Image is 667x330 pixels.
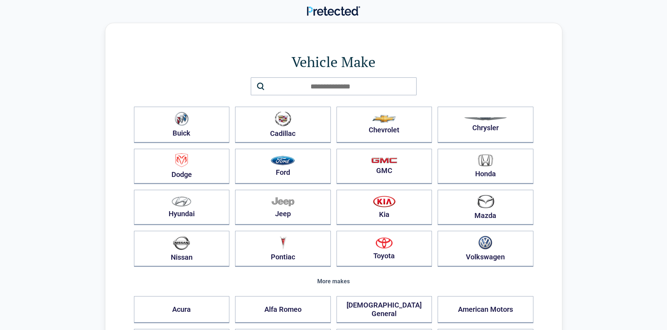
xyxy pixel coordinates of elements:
button: Chrysler [438,107,533,143]
button: Mazda [438,190,533,225]
button: Alfa Romeo [235,296,331,323]
button: Hyundai [134,190,230,225]
button: American Motors [438,296,533,323]
button: Chevrolet [337,107,432,143]
button: Pontiac [235,231,331,267]
button: Volkswagen [438,231,533,267]
button: [DEMOGRAPHIC_DATA] General [337,296,432,323]
div: More makes [134,278,533,285]
button: Jeep [235,190,331,225]
button: Dodge [134,149,230,184]
button: Nissan [134,231,230,267]
button: Buick [134,107,230,143]
button: GMC [337,149,432,184]
button: Toyota [337,231,432,267]
button: Honda [438,149,533,184]
button: Acura [134,296,230,323]
button: Cadillac [235,107,331,143]
button: Kia [337,190,432,225]
button: Ford [235,149,331,184]
h1: Vehicle Make [134,52,533,72]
